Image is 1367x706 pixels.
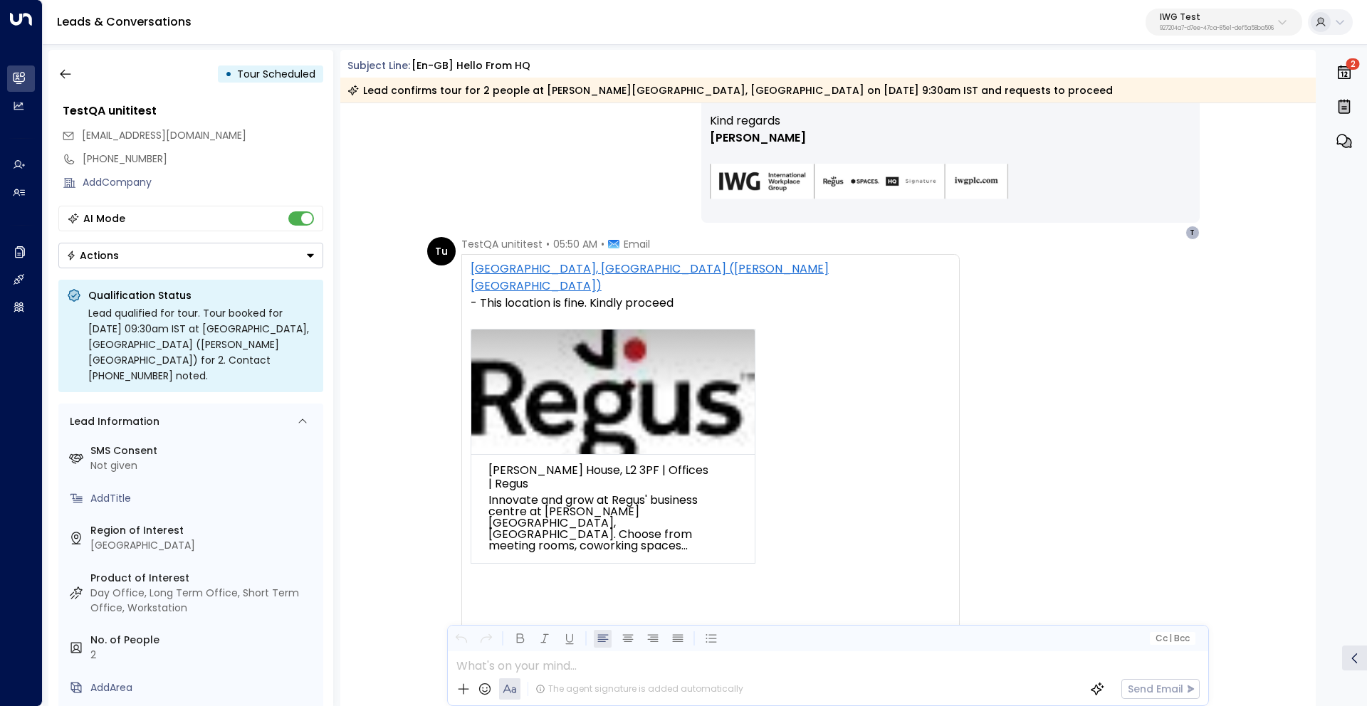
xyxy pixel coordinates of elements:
label: Product of Interest [90,571,318,586]
p: 927204a7-d7ee-47ca-85e1-def5a58ba506 [1160,26,1274,31]
div: Lead qualified for tour. Tour booked for [DATE] 09:30am IST at [GEOGRAPHIC_DATA], [GEOGRAPHIC_DAT... [88,305,315,384]
div: [GEOGRAPHIC_DATA] [90,538,318,553]
div: Tu [427,237,456,265]
div: AddTitle [90,491,318,506]
div: 2 [90,648,318,663]
button: Undo [452,630,470,648]
p: Qualification Status [88,288,315,302]
div: AddArea [90,680,318,695]
label: No. of People [90,633,318,648]
label: Region of Interest [90,523,318,538]
div: [PHONE_NUMBER] [83,152,323,167]
div: AI Mode [83,211,125,226]
p: IWG Test [1160,13,1274,21]
span: TestQA unititest [461,237,543,251]
div: [en-GB] Hello from HQ [412,58,530,73]
div: Lead confirms tour for 2 people at [PERSON_NAME][GEOGRAPHIC_DATA], [GEOGRAPHIC_DATA] on [DATE] 9:... [347,83,1113,98]
img: AIorK4zU2Kz5WUNqa9ifSKC9jFH1hjwenjvh85X70KBOPduETvkeZu4OqG8oPuqbwvp3xfXcMQJCRtwYb-SG [710,164,1009,200]
div: Day Office, Long Term Office, Short Term Office, Workstation [90,586,318,616]
p: Innovate and grow at Regus' business centre at [PERSON_NAME][GEOGRAPHIC_DATA], [GEOGRAPHIC_DATA].... [488,495,738,552]
span: testqa.unititest@yahoo.com [82,128,246,143]
span: Email [624,237,650,251]
a: [GEOGRAPHIC_DATA], [GEOGRAPHIC_DATA] ([PERSON_NAME][GEOGRAPHIC_DATA]) [471,260,950,295]
div: The agent signature is added automatically [535,683,743,695]
div: Lead Information [65,414,159,429]
div: Button group with a nested menu [58,243,323,268]
span: 05:50 AM [553,237,597,251]
span: • [546,237,550,251]
span: • [601,237,604,251]
button: Redo [477,630,495,648]
a: [PERSON_NAME] House, L2 3PF | Offices | RegusInnovate and grow at Regus' business centre at [PERS... [471,329,755,564]
span: Subject Line: [347,58,410,73]
a: Leads & Conversations [57,14,192,30]
div: T [1185,226,1200,240]
span: [EMAIL_ADDRESS][DOMAIN_NAME] [82,128,246,142]
button: Actions [58,243,323,268]
span: Kind regards [710,112,780,130]
span: 2 [1346,58,1360,70]
div: AddCompany [83,175,323,190]
div: TestQA unititest [63,102,323,120]
div: Actions [66,249,119,262]
label: SMS Consent [90,443,318,458]
div: • [225,61,232,87]
h2: [PERSON_NAME] House, L2 3PF | Offices | Regus [488,463,712,490]
span: [PERSON_NAME] [710,130,806,147]
div: Not given [90,458,318,473]
span: | [1169,633,1172,643]
button: IWG Test927204a7-d7ee-47ca-85e1-def5a58ba506 [1146,9,1302,36]
div: Signature [710,112,1191,217]
button: 2 [1332,57,1356,88]
span: Tour Scheduled [237,67,315,81]
span: - This location is fine. Kindly proceed [471,260,950,312]
button: Cc|Bcc [1149,632,1195,646]
span: Cc Bcc [1155,633,1189,643]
